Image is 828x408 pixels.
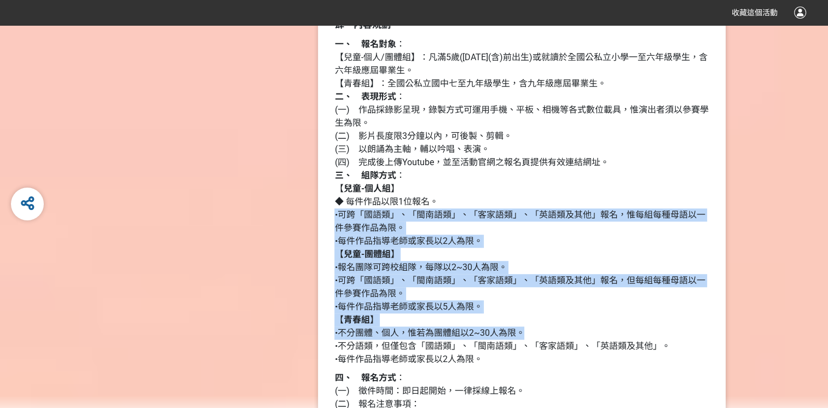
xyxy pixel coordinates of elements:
span: (一) 作品採錄影呈現，錄製方式可運用手機、平板、相機等各式數位載具，惟演出者須以參賽學生為限。 [334,104,708,128]
span: •不分語類，但僅包含「國語類」、「閩南語類」、「客家語類」、「英語類及其他」。 [334,341,670,351]
strong: 三、 組隊方式 [334,170,396,180]
span: 【 】 [334,314,378,325]
strong: 兒童-個人組 [343,183,390,194]
span: (一) 徵件時間：即日起開始，一律採線上報名。 [334,386,524,396]
span: 【兒童-個人/團體組】：凡滿5歲([DATE](含)前出生)或就讀於全國公私立小學一至六年級學生，含六年級應屆畢業生。 [334,52,707,75]
span: 【 】 [334,249,399,259]
span: 【青春組】：全國公私立國中七至九年級學生，含九年級應屆畢業生。 [334,78,606,89]
strong: 青春組 [343,314,369,325]
strong: 肆、內容規劃 [334,19,390,30]
span: 收藏這個活動 [732,8,778,17]
span: •可跨「國語類」、「閩南語類」、「客家語類」、「英語類及其他」報名，惟每組每種母語以一件參賽作品為限。 [334,209,705,233]
span: ◆ 每件作品以限1位報名。 [334,196,438,207]
span: (三) 以朗誦為主軸，輔以吟唱、表演。 [334,144,489,154]
span: ： [334,39,404,49]
span: •每件作品指導老師或家長以2人為限。 [334,354,482,364]
span: •可跨「國語類」、「閩南語類」、「客家語類」、「英語類及其他」報名，但每組每種母語以一件參賽作品為限。 [334,275,705,299]
strong: 四、 報名方式 [334,372,396,383]
span: ： [334,170,404,180]
strong: 兒童-團體組 [343,249,390,259]
strong: 一、 報名對象 [334,39,396,49]
span: •報名團隊可跨校組隊，每隊以2~30人為限。 [334,262,507,272]
span: •不分團體、個人，惟若為團體組以2~30人為限。 [334,328,524,338]
span: ： [334,91,404,102]
span: •每件作品指導老師或家長以5人為限。 [334,301,482,312]
span: •每件作品指導老師或家長以2人為限。 [334,236,482,246]
span: ： [334,372,404,383]
span: 【 】 [334,183,399,194]
span: (二) 影片長度限3分鐘以內，可後製、剪輯。 [334,131,512,141]
span: (四) 完成後上傳Youtube，並至活動官網之報名頁提供有效連結網址。 [334,157,609,167]
strong: 二、 表現形式 [334,91,396,102]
